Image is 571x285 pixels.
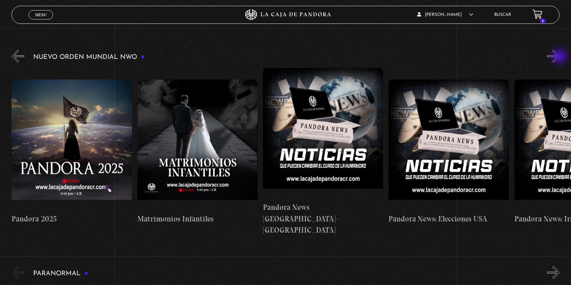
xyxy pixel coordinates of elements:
[12,213,132,225] h4: Pandora 2025
[263,202,383,236] h4: Pandora News [GEOGRAPHIC_DATA]-[GEOGRAPHIC_DATA]
[35,13,47,17] span: Menu
[33,270,88,277] h3: Paranormal
[33,54,145,61] h3: Nuevo Orden Mundial NWO
[388,68,509,236] a: Pandora News: Elecciones USA
[263,68,383,236] a: Pandora News [GEOGRAPHIC_DATA]-[GEOGRAPHIC_DATA]
[12,68,132,236] a: Pandora 2025
[388,213,509,225] h4: Pandora News: Elecciones USA
[12,266,24,279] button: Previous
[494,13,511,17] a: Buscar
[533,10,543,20] a: 1
[32,19,49,24] span: Cerrar
[417,13,473,17] span: [PERSON_NAME]
[547,50,560,62] button: Next
[547,266,560,279] button: Next
[137,68,258,236] a: Matrimonios Infantiles
[540,19,546,23] span: 1
[137,213,258,225] h4: Matrimonios Infantiles
[12,50,24,62] button: Previous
